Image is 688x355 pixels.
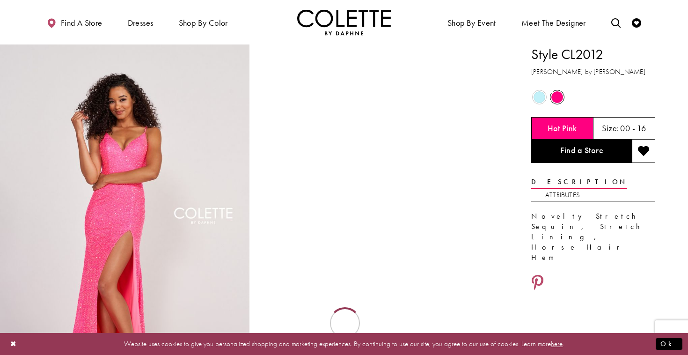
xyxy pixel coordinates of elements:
span: Shop By Event [445,9,498,35]
div: Product color controls state depends on size chosen [531,89,655,106]
img: Colette by Daphne [297,9,391,35]
span: Size: [602,123,619,133]
span: Dresses [125,9,156,35]
a: Meet the designer [519,9,588,35]
a: here [551,339,563,348]
span: Shop by color [179,18,228,28]
h3: [PERSON_NAME] by [PERSON_NAME] [531,67,655,77]
a: Find a Store [531,140,632,163]
a: Find a store [44,9,104,35]
button: Close Dialog [6,336,22,352]
a: Check Wishlist [629,9,644,35]
p: Website uses cookies to give you personalized shopping and marketing experiences. By continuing t... [67,338,621,350]
span: Dresses [128,18,154,28]
div: Hot Pink [549,89,565,105]
h5: 00 - 16 [620,124,646,133]
div: Light Blue [531,89,548,105]
a: Visit Home Page [297,9,391,35]
div: Novelty Stretch Sequin, Stretch Lining, Horse Hair Hem [531,211,655,263]
h1: Style CL2012 [531,44,655,64]
span: Find a store [61,18,102,28]
a: Toggle search [609,9,623,35]
span: Meet the designer [521,18,586,28]
button: Add to wishlist [632,140,655,163]
h5: Chosen color [548,124,577,133]
video: Style CL2012 Colette by Daphne #1 autoplay loop mute video [254,44,504,169]
span: Shop by color [176,9,230,35]
button: Submit Dialog [656,338,682,350]
a: Share using Pinterest - Opens in new tab [531,274,544,292]
span: Shop By Event [447,18,496,28]
a: Description [531,175,627,189]
a: Attributes [545,188,580,202]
